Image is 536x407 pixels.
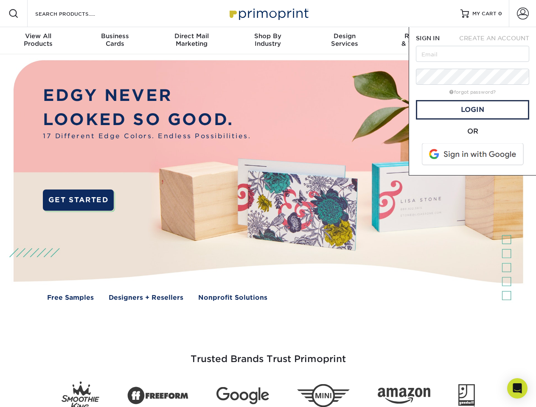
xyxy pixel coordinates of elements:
div: Open Intercom Messenger [507,378,528,399]
a: Direct MailMarketing [153,27,230,54]
a: Designers + Resellers [109,293,183,303]
span: Business [76,32,153,40]
p: EDGY NEVER [43,84,251,108]
div: & Templates [383,32,459,47]
a: BusinessCards [76,27,153,54]
span: 17 Different Edge Colors. Endless Possibilities. [43,131,251,141]
a: DesignServices [306,27,383,54]
div: Marketing [153,32,230,47]
input: SEARCH PRODUCTS..... [34,8,117,19]
span: Resources [383,32,459,40]
img: Primoprint [226,4,311,22]
span: Design [306,32,383,40]
span: SIGN IN [416,35,440,42]
a: forgot password? [449,89,496,95]
div: Cards [76,32,153,47]
div: OR [416,126,529,137]
p: LOOKED SO GOOD. [43,108,251,132]
a: GET STARTED [43,190,114,211]
span: Direct Mail [153,32,230,40]
a: Login [416,100,529,120]
span: Shop By [230,32,306,40]
a: Nonprofit Solutions [198,293,267,303]
a: Resources& Templates [383,27,459,54]
span: 0 [498,11,502,17]
div: Services [306,32,383,47]
span: CREATE AN ACCOUNT [459,35,529,42]
img: Google [216,387,269,404]
a: Free Samples [47,293,94,303]
img: Amazon [378,388,430,404]
input: Email [416,46,529,62]
span: MY CART [472,10,497,17]
img: Goodwill [458,384,475,407]
h3: Trusted Brands Trust Primoprint [20,333,516,375]
iframe: Google Customer Reviews [2,381,72,404]
div: Industry [230,32,306,47]
a: Shop ByIndustry [230,27,306,54]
